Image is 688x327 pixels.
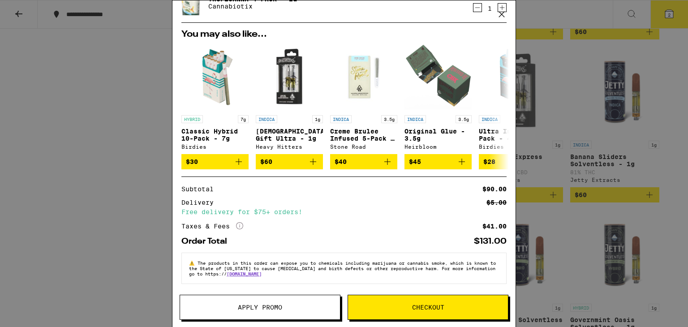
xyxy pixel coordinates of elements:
p: 3.5g [456,115,472,123]
img: Heirbloom - Original Glue - 3.5g [404,43,472,111]
img: Stone Road - Creme Brulee Infused 5-Pack - 3.5g [330,43,397,111]
p: Cannabiotix [208,3,297,10]
p: Ultra Indica 5-Pack - 4.20g [479,128,546,142]
button: Add to bag [181,154,249,169]
button: Add to bag [479,154,546,169]
a: Open page for Original Glue - 3.5g from Heirbloom [404,43,472,154]
a: Open page for Classic Hybrid 10-Pack - 7g from Birdies [181,43,249,154]
p: 1g [312,115,323,123]
span: $40 [335,158,347,165]
span: $28 [483,158,495,165]
div: $90.00 [482,186,507,192]
p: INDICA [404,115,426,123]
div: Order Total [181,237,233,245]
div: Heavy Hitters [256,144,323,150]
div: $41.00 [482,223,507,229]
button: Add to bag [330,154,397,169]
div: Birdies [479,144,546,150]
span: ⚠️ [189,260,198,266]
button: Add to bag [404,154,472,169]
div: $131.00 [474,237,507,245]
button: Checkout [348,295,508,320]
div: $5.00 [486,199,507,206]
div: Heirbloom [404,144,472,150]
div: Free delivery for $75+ orders! [181,209,507,215]
a: Open page for Creme Brulee Infused 5-Pack - 3.5g from Stone Road [330,43,397,154]
p: 3.5g [381,115,397,123]
div: Stone Road [330,144,397,150]
button: Apply Promo [180,295,340,320]
span: $30 [186,158,198,165]
p: INDICA [256,115,277,123]
p: 7g [238,115,249,123]
a: [DOMAIN_NAME] [227,271,262,276]
div: Delivery [181,199,220,206]
p: INDICA [330,115,352,123]
div: 1 [484,5,496,12]
button: Add to bag [256,154,323,169]
span: Apply Promo [238,304,282,310]
h2: You may also like... [181,30,507,39]
img: Birdies - Classic Hybrid 10-Pack - 7g [181,43,249,111]
p: Classic Hybrid 10-Pack - 7g [181,128,249,142]
a: Open page for Ultra Indica 5-Pack - 4.20g from Birdies [479,43,546,154]
a: Open page for God's Gift Ultra - 1g from Heavy Hitters [256,43,323,154]
p: Creme Brulee Infused 5-Pack - 3.5g [330,128,397,142]
img: Heavy Hitters - God's Gift Ultra - 1g [256,43,323,111]
div: Birdies [181,144,249,150]
p: HYBRID [181,115,203,123]
p: Original Glue - 3.5g [404,128,472,142]
span: $45 [409,158,421,165]
div: Subtotal [181,186,220,192]
p: [DEMOGRAPHIC_DATA]'s Gift Ultra - 1g [256,128,323,142]
span: Hi. Need any help? [5,6,64,13]
span: The products in this order can expose you to chemicals including marijuana or cannabis smoke, whi... [189,260,496,276]
p: INDICA [479,115,500,123]
div: Taxes & Fees [181,222,243,230]
img: Birdies - Ultra Indica 5-Pack - 4.20g [479,43,546,111]
span: $60 [260,158,272,165]
span: Checkout [412,304,444,310]
button: Decrement [473,3,482,12]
